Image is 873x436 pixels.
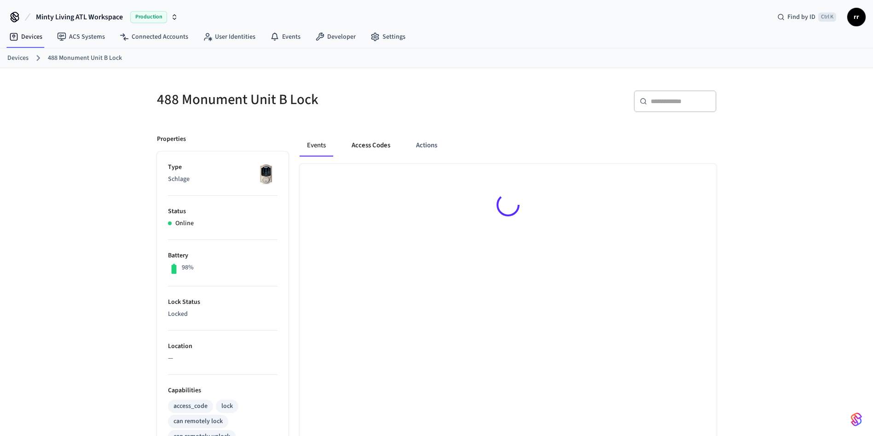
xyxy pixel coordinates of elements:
[168,174,278,184] p: Schlage
[7,53,29,63] a: Devices
[851,412,862,427] img: SeamLogoGradient.69752ec5.svg
[112,29,196,45] a: Connected Accounts
[196,29,263,45] a: User Identities
[848,9,865,25] span: rr
[2,29,50,45] a: Devices
[130,11,167,23] span: Production
[168,207,278,216] p: Status
[770,9,844,25] div: Find by IDCtrl K
[173,417,223,426] div: can remotely lock
[254,163,278,186] img: Schlage Sense Smart Deadbolt with Camelot Trim, Front
[168,386,278,395] p: Capabilities
[48,53,122,63] a: 488 Monument Unit B Lock
[300,134,717,157] div: ant example
[182,263,194,273] p: 98%
[168,251,278,261] p: Battery
[300,134,333,157] button: Events
[409,134,445,157] button: Actions
[787,12,815,22] span: Find by ID
[168,342,278,351] p: Location
[344,134,398,157] button: Access Codes
[308,29,363,45] a: Developer
[363,29,413,45] a: Settings
[168,354,278,363] p: —
[847,8,866,26] button: rr
[50,29,112,45] a: ACS Systems
[157,90,431,109] h5: 488 Monument Unit B Lock
[221,401,233,411] div: lock
[157,134,186,144] p: Properties
[168,309,278,319] p: Locked
[36,12,123,23] span: Minty Living ATL Workspace
[175,219,194,228] p: Online
[173,401,208,411] div: access_code
[263,29,308,45] a: Events
[168,163,278,172] p: Type
[168,297,278,307] p: Lock Status
[818,12,836,22] span: Ctrl K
